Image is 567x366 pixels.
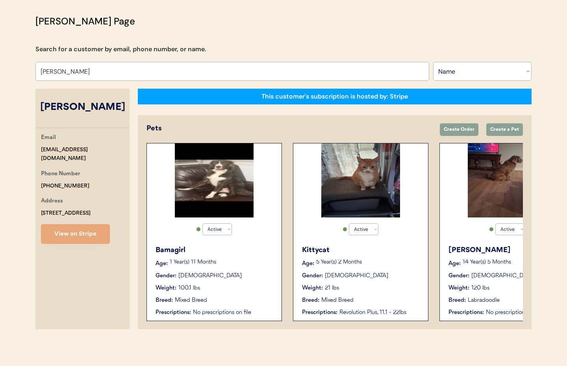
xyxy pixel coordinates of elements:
[448,245,567,256] div: [PERSON_NAME]
[156,308,191,317] div: Prescriptions:
[41,169,80,179] div: Phone Number
[41,145,130,163] div: [EMAIL_ADDRESS][DOMAIN_NAME]
[193,308,274,317] div: No prescriptions on file
[41,182,89,191] div: [PHONE_NUMBER]
[302,245,420,256] div: Kittycat
[302,284,323,292] div: Weight:
[302,296,319,305] div: Breed:
[302,272,323,280] div: Gender:
[471,272,535,280] div: [DEMOGRAPHIC_DATA]
[175,296,207,305] div: Mixed Breed
[146,123,432,134] div: Pets
[448,260,461,268] div: Age:
[316,260,420,265] p: 5 Year(s) 2 Months
[448,284,469,292] div: Weight:
[302,260,314,268] div: Age:
[35,45,206,54] div: Search for a customer by email, phone number, or name.
[41,133,56,143] div: Email
[41,197,63,206] div: Address
[486,308,567,317] div: No prescriptions on file
[178,284,200,292] div: 100.1 lbs
[486,123,523,136] button: Create a Pet
[448,308,484,317] div: Prescriptions:
[339,308,420,317] div: Revolution Plus, 11.1 - 22lbs
[440,123,478,136] button: Create Order
[468,143,547,217] img: 1000001511.jpg
[35,100,130,115] div: [PERSON_NAME]
[325,284,339,292] div: 21 lbs
[325,272,388,280] div: [DEMOGRAPHIC_DATA]
[468,296,500,305] div: Labradoodle
[302,308,337,317] div: Prescriptions:
[41,209,91,218] div: [STREET_ADDRESS]
[156,284,176,292] div: Weight:
[35,14,135,28] div: [PERSON_NAME] Page
[261,92,408,101] div: This customer's subscription is hosted by: Stripe
[448,296,466,305] div: Breed:
[156,296,173,305] div: Breed:
[321,143,400,217] img: 1000001561.jpg
[156,272,176,280] div: Gender:
[175,143,254,217] img: 1000001554.jpg
[170,260,274,265] p: 1 Year(s) 11 Months
[41,224,110,244] button: View on Stripe
[463,260,567,265] p: 14 Year(s) 5 Months
[448,272,469,280] div: Gender:
[156,260,168,268] div: Age:
[321,296,354,305] div: Mixed Breed
[471,284,489,292] div: 120 lbs
[156,245,274,256] div: Bamagirl
[178,272,242,280] div: [DEMOGRAPHIC_DATA]
[35,62,429,81] input: Search by name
